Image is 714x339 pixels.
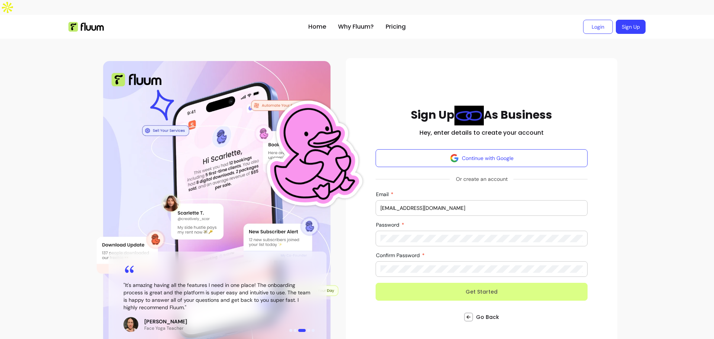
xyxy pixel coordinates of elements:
input: Password [380,235,583,242]
span: Confirm Password [376,252,421,259]
a: Go Back [464,313,499,322]
p: [PERSON_NAME] [144,318,187,325]
a: Login [583,20,613,34]
img: Fluum Duck sticker [250,72,372,237]
img: Review avatar [123,317,138,332]
span: Password [376,221,401,228]
button: Get Started [376,283,588,301]
span: Go Back [476,313,499,321]
img: Fluum Logo [68,22,104,32]
input: Confirm Password [380,265,583,273]
h1: Sign Up As Business [411,106,552,125]
h2: Hey, enter details to create your account [419,128,544,137]
a: Why Fluum? [338,22,374,31]
a: Pricing [386,22,406,31]
img: link Blue [454,106,484,125]
img: avatar [450,154,459,163]
span: Email [376,191,390,198]
blockquote: " It's amazing having all the features I need in one place! The onboarding process is great and t... [123,281,312,311]
a: Home [308,22,326,31]
button: Continue with Google [376,149,588,167]
input: Email [380,204,583,212]
p: Face Yoga Teacher [144,325,187,331]
span: Or create an account [450,172,514,186]
img: Fluum Logo [112,73,161,86]
a: Sign Up [616,20,646,34]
